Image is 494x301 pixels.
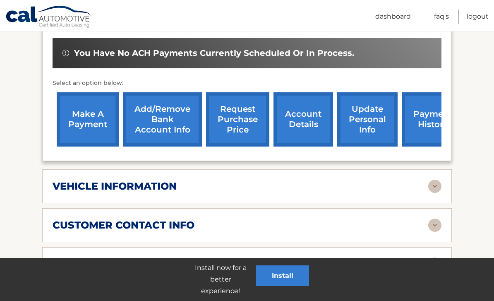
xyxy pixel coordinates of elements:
img: accordion-rest.svg [428,219,441,232]
h2: customer contact info [53,219,194,231]
img: accordion-rest.svg [428,258,441,271]
h2: vehicle information [53,180,177,193]
a: Cal Automotive [5,5,92,29]
img: alert-white.svg [62,50,69,56]
span: You have no ACH payments currently scheduled or in process. [74,48,354,58]
p: Select an option below: [53,78,441,88]
a: FAQ's [434,10,449,24]
a: request purchase price [206,92,269,147]
a: update personal info [337,92,398,147]
a: payment history [402,92,464,147]
p: Install now for a better experience! [185,262,256,297]
a: Add/Remove bank account info [123,92,202,147]
a: make a payment [57,92,119,147]
a: Dashboard [375,10,411,24]
img: accordion-rest.svg [428,180,441,193]
a: account details [273,92,333,147]
button: Install [256,265,309,286]
a: Logout [467,10,489,24]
